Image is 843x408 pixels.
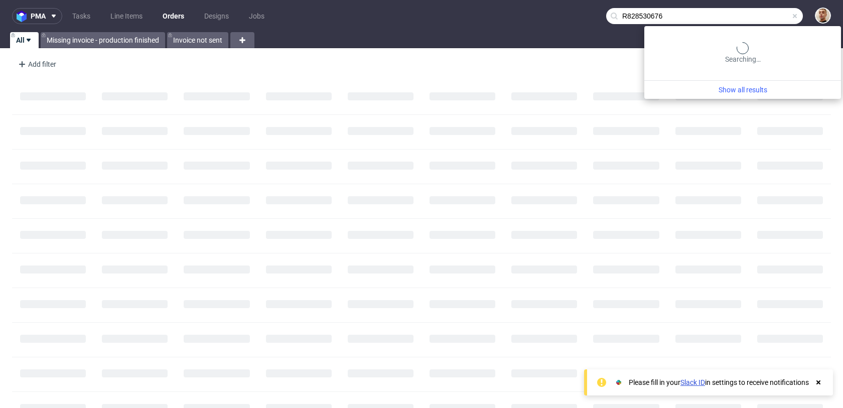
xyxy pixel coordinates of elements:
[12,8,62,24] button: pma
[104,8,149,24] a: Line Items
[167,32,228,48] a: Invoice not sent
[157,8,190,24] a: Orders
[198,8,235,24] a: Designs
[648,42,837,64] div: Searching…
[680,378,705,386] a: Slack ID
[17,11,31,22] img: logo
[31,13,46,20] span: pma
[41,32,165,48] a: Missing invoice - production finished
[629,377,809,387] div: Please fill in your in settings to receive notifications
[816,9,830,23] img: Bartłomiej Leśniczuk
[14,56,58,72] div: Add filter
[648,85,837,95] a: Show all results
[10,32,39,48] a: All
[614,377,624,387] img: Slack
[243,8,270,24] a: Jobs
[66,8,96,24] a: Tasks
